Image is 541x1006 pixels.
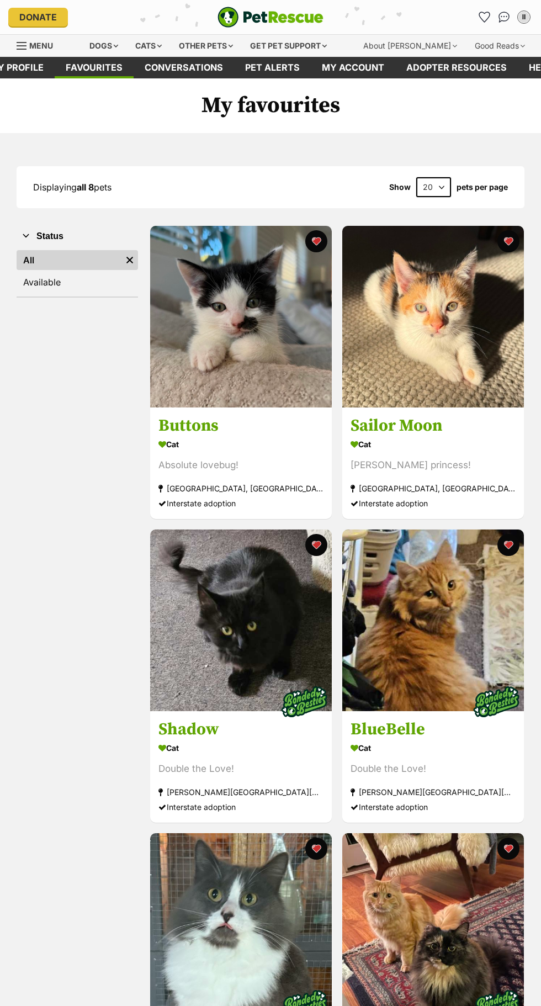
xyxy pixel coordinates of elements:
[351,458,516,473] div: [PERSON_NAME] princess!
[351,761,516,776] div: Double the Love!
[342,226,524,407] img: Sailor Moon
[351,496,516,511] div: Interstate adoption
[515,8,533,26] button: My account
[351,785,516,799] div: [PERSON_NAME][GEOGRAPHIC_DATA][PERSON_NAME], [GEOGRAPHIC_DATA]
[158,785,323,799] div: [PERSON_NAME][GEOGRAPHIC_DATA][PERSON_NAME], [GEOGRAPHIC_DATA]
[128,35,169,57] div: Cats
[158,799,323,814] div: Interstate adoption
[242,35,335,57] div: Get pet support
[218,7,323,28] a: PetRescue
[342,407,524,519] a: Sailor Moon Cat [PERSON_NAME] princess! [GEOGRAPHIC_DATA], [GEOGRAPHIC_DATA] Interstate adoption ...
[55,57,134,78] a: Favourites
[342,530,524,711] img: BlueBelle
[158,481,323,496] div: [GEOGRAPHIC_DATA], [GEOGRAPHIC_DATA]
[8,8,68,27] a: Donate
[518,12,529,23] div: ll
[468,674,523,729] img: bonded besties
[17,272,138,292] a: Available
[311,57,395,78] a: My account
[475,8,493,26] a: Favourites
[498,12,510,23] img: chat-41dd97257d64d25036548639549fe6c8038ab92f7586957e7f3b1b290dea8141.svg
[150,226,332,407] img: Buttons
[29,41,53,50] span: Menu
[497,230,519,252] button: favourite
[351,740,516,756] div: Cat
[234,57,311,78] a: Pet alerts
[150,530,332,711] img: Shadow
[134,57,234,78] a: conversations
[158,761,323,776] div: Double the Love!
[305,230,327,252] button: favourite
[82,35,126,57] div: Dogs
[497,534,519,556] button: favourite
[356,35,465,57] div: About [PERSON_NAME]
[158,719,323,740] h3: Shadow
[395,57,518,78] a: Adopter resources
[17,35,61,55] a: Menu
[158,436,323,452] div: Cat
[77,182,94,193] strong: all 8
[389,183,411,192] span: Show
[497,838,519,860] button: favourite
[218,7,323,28] img: logo-e224e6f780fb5917bec1dbf3a21bbac754714ae5b6737aabdf751b685950b380.svg
[33,182,112,193] span: Displaying pets
[121,250,138,270] a: Remove filter
[158,458,323,473] div: Absolute lovebug!
[457,183,508,192] label: pets per page
[17,248,138,296] div: Status
[158,415,323,436] h3: Buttons
[150,711,332,823] a: Shadow Cat Double the Love! [PERSON_NAME][GEOGRAPHIC_DATA][PERSON_NAME], [GEOGRAPHIC_DATA] Inters...
[17,250,121,270] a: All
[495,8,513,26] a: Conversations
[351,799,516,814] div: Interstate adoption
[351,415,516,436] h3: Sailor Moon
[351,481,516,496] div: [GEOGRAPHIC_DATA], [GEOGRAPHIC_DATA]
[305,838,327,860] button: favourite
[342,711,524,823] a: BlueBelle Cat Double the Love! [PERSON_NAME][GEOGRAPHIC_DATA][PERSON_NAME], [GEOGRAPHIC_DATA] Int...
[171,35,241,57] div: Other pets
[351,436,516,452] div: Cat
[158,496,323,511] div: Interstate adoption
[150,407,332,519] a: Buttons Cat Absolute lovebug! [GEOGRAPHIC_DATA], [GEOGRAPHIC_DATA] Interstate adoption favourite
[17,229,138,243] button: Status
[277,674,332,729] img: bonded besties
[467,35,533,57] div: Good Reads
[351,719,516,740] h3: BlueBelle
[475,8,533,26] ul: Account quick links
[305,534,327,556] button: favourite
[158,740,323,756] div: Cat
